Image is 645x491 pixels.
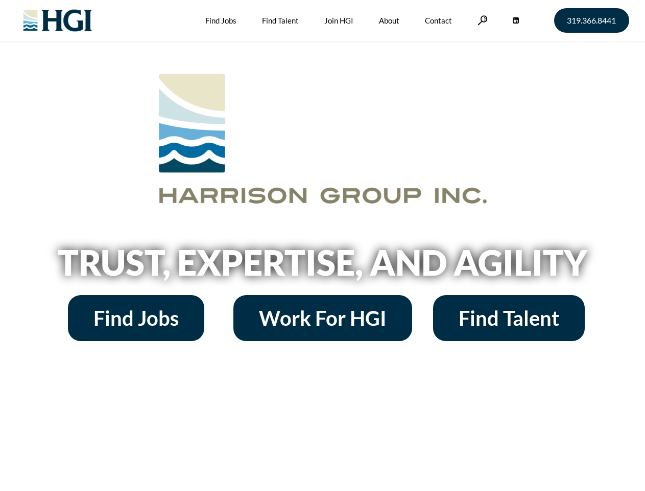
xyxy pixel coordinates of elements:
span: 319.366.8441 [567,16,616,25]
span: Work For HGI [259,308,387,328]
a: Work For HGI [233,295,412,341]
a: Find Jobs [68,295,204,341]
span: Find Talent [459,308,559,328]
span: Find Jobs [93,308,179,328]
a: Search [477,15,488,25]
a: 319.366.8441 [554,8,629,33]
a: Find Talent [433,295,585,341]
h2: Trust, Expertise, and Agility [32,245,614,280]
